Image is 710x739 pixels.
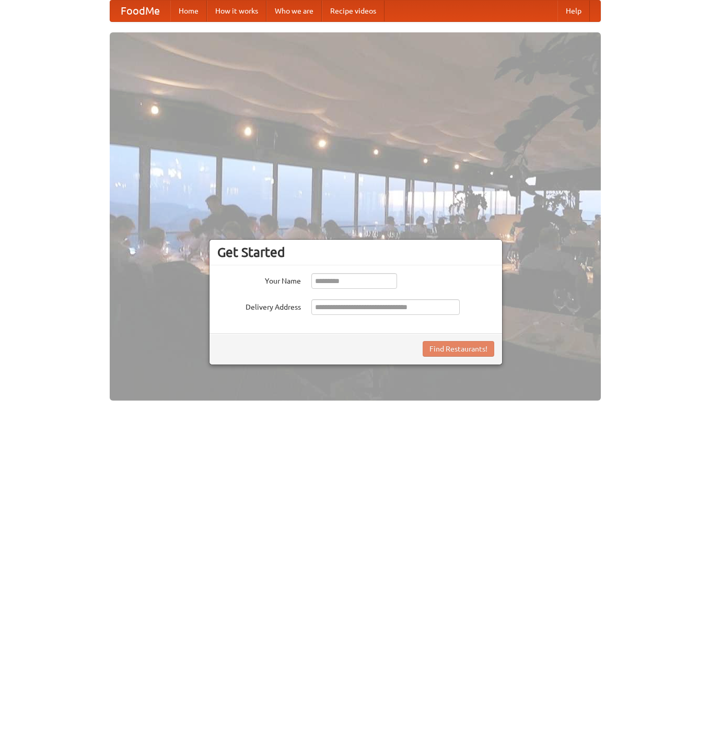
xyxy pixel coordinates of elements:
[266,1,322,21] a: Who we are
[207,1,266,21] a: How it works
[557,1,590,21] a: Help
[217,244,494,260] h3: Get Started
[110,1,170,21] a: FoodMe
[170,1,207,21] a: Home
[322,1,385,21] a: Recipe videos
[217,299,301,312] label: Delivery Address
[423,341,494,357] button: Find Restaurants!
[217,273,301,286] label: Your Name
